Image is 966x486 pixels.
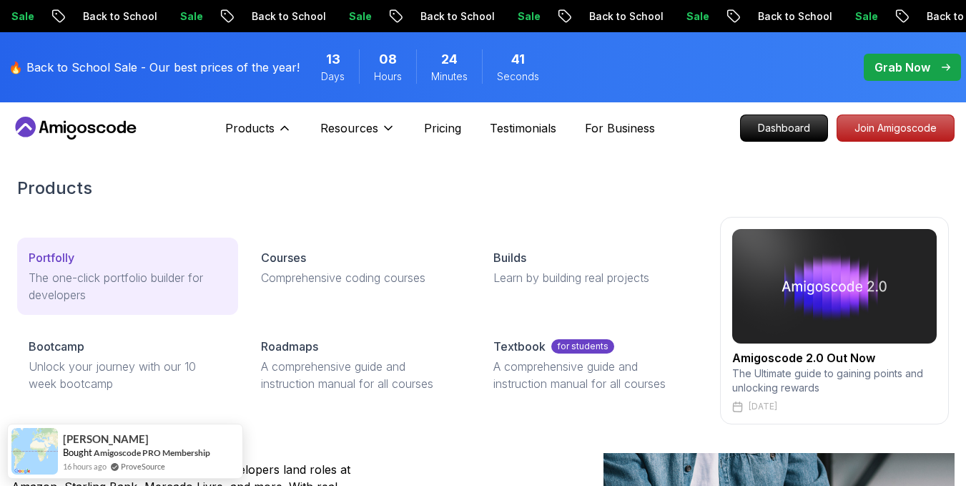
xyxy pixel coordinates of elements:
[78,9,175,24] p: Back to School
[374,69,402,84] span: Hours
[732,349,937,366] h2: Amigoscode 2.0 Out Now
[344,9,390,24] p: Sale
[29,358,227,392] p: Unlock your journey with our 10 week bootcamp
[175,9,221,24] p: Sale
[511,49,525,69] span: 41 Seconds
[63,447,92,458] span: Bought
[225,120,292,148] button: Products
[584,9,681,24] p: Back to School
[261,269,459,286] p: Comprehensive coding courses
[431,69,468,84] span: Minutes
[379,49,397,69] span: 8 Hours
[441,49,458,69] span: 24 Minutes
[490,120,556,137] a: Testimonials
[720,217,949,424] a: amigoscode 2.0Amigoscode 2.0 Out NowThe Ultimate guide to gaining points and unlocking rewards[DATE]
[63,433,149,445] span: [PERSON_NAME]
[681,9,727,24] p: Sale
[424,120,461,137] a: Pricing
[321,69,345,84] span: Days
[493,269,691,286] p: Learn by building real projects
[551,339,614,354] p: for students
[837,115,954,141] p: Join Amigoscode
[493,358,691,392] p: A comprehensive guide and instruction manual for all courses
[497,69,539,84] span: Seconds
[250,238,470,298] a: CoursesComprehensive coding courses
[250,326,470,404] a: RoadmapsA comprehensive guide and instruction manual for all courses
[63,460,107,472] span: 16 hours ago
[6,9,52,24] p: Sale
[493,338,546,355] p: Textbook
[326,49,340,69] span: 13 Days
[261,249,306,266] p: Courses
[9,59,300,76] p: 🔥 Back to School Sale - Our best prices of the year!
[261,358,459,392] p: A comprehensive guide and instruction manual for all courses
[837,115,955,142] a: Join Amigoscode
[261,338,318,355] p: Roadmaps
[753,9,850,24] p: Back to School
[29,269,227,303] p: The one-click portfolio builder for developers
[513,9,558,24] p: Sale
[493,249,526,266] p: Builds
[11,428,58,475] img: provesource social proof notification image
[17,238,238,315] a: PortfollyThe one-click portfolio builder for developers
[740,115,828,142] a: Dashboard
[320,120,378,137] p: Resources
[17,177,949,200] h2: Products
[17,326,238,404] a: BootcampUnlock your journey with our 10 week bootcamp
[225,120,275,137] p: Products
[29,249,74,266] p: Portfolly
[749,401,777,412] p: [DATE]
[415,9,513,24] p: Back to School
[850,9,896,24] p: Sale
[482,326,703,404] a: Textbookfor studentsA comprehensive guide and instruction manual for all courses
[741,115,827,141] p: Dashboard
[29,338,84,355] p: Bootcamp
[732,229,937,344] img: amigoscode 2.0
[121,460,165,472] a: ProveSource
[585,120,655,137] a: For Business
[482,238,703,298] a: BuildsLearn by building real projects
[320,120,395,148] button: Resources
[732,366,937,395] p: The Ultimate guide to gaining points and unlocking rewards
[94,447,210,458] a: Amigoscode PRO Membership
[874,59,930,76] p: Grab Now
[247,9,344,24] p: Back to School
